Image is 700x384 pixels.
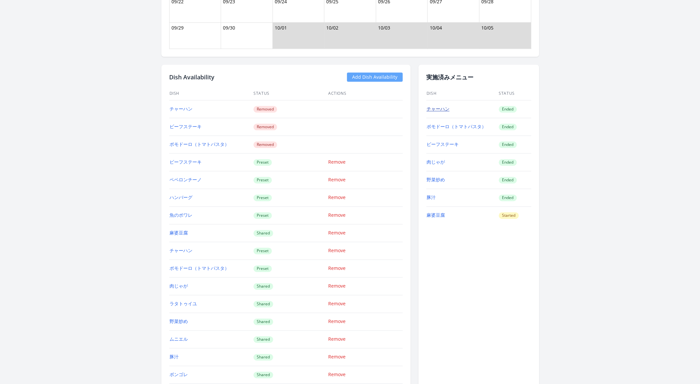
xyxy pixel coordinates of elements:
[170,194,192,200] a: ハンバーグ
[328,87,403,100] th: Actions
[170,336,188,342] a: ムニエル
[253,124,277,130] span: Removed
[328,212,346,218] a: Remove
[170,300,197,307] a: ラタトゥイユ
[170,176,202,183] a: ペペロンチーノ
[427,106,450,112] a: チャーハン
[376,22,428,49] td: 10/03
[253,354,273,360] span: Shared
[428,22,479,49] td: 10/04
[499,177,517,183] span: Ended
[499,212,519,219] span: Started
[170,265,229,271] a: ポモドーロ（トマトパスタ）
[170,354,179,360] a: 豚汁
[328,371,346,377] a: Remove
[253,372,273,378] span: Shared
[170,371,188,377] a: ボンゴレ
[328,283,346,289] a: Remove
[170,123,202,130] a: ビーフステーキ
[427,141,459,147] a: ビーフステーキ
[253,106,277,112] span: Removed
[272,22,324,49] td: 10/01
[426,87,499,100] th: Dish
[170,141,229,147] a: ポモドーロ（トマトパスタ）
[253,177,272,183] span: Preset
[169,72,214,82] h2: Dish Availability
[253,87,328,100] th: Status
[427,159,445,165] a: 肉じゃが
[328,247,346,253] a: Remove
[253,301,273,307] span: Shared
[499,194,517,201] span: Ended
[221,22,273,49] td: 09/30
[253,336,273,343] span: Shared
[328,336,346,342] a: Remove
[328,230,346,236] a: Remove
[427,212,445,218] a: 麻婆豆腐
[170,283,188,289] a: 肉じゃが
[253,159,272,166] span: Preset
[253,248,272,254] span: Preset
[253,283,273,290] span: Shared
[328,176,346,183] a: Remove
[169,87,253,100] th: Dish
[170,212,192,218] a: 魚のポワレ
[427,123,486,130] a: ポモドーロ（トマトパスタ）
[328,194,346,200] a: Remove
[169,22,221,49] td: 09/29
[328,354,346,360] a: Remove
[328,318,346,324] a: Remove
[170,318,188,324] a: 野菜炒め
[427,176,445,183] a: 野菜炒め
[253,265,272,272] span: Preset
[499,159,517,166] span: Ended
[170,159,202,165] a: ビーフステーキ
[427,194,436,200] a: 豚汁
[426,72,531,82] h2: 実施済みメニュー
[170,230,188,236] a: 麻婆豆腐
[499,124,517,130] span: Ended
[253,141,277,148] span: Removed
[347,72,403,82] a: Add Dish Availability
[328,265,346,271] a: Remove
[253,230,273,236] span: Shared
[170,247,192,253] a: チャーハン
[253,212,272,219] span: Preset
[479,22,531,49] td: 10/05
[253,194,272,201] span: Preset
[499,141,517,148] span: Ended
[328,300,346,307] a: Remove
[253,318,273,325] span: Shared
[499,106,517,112] span: Ended
[324,22,376,49] td: 10/02
[328,159,346,165] a: Remove
[170,106,192,112] a: チャーハン
[498,87,531,100] th: Status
